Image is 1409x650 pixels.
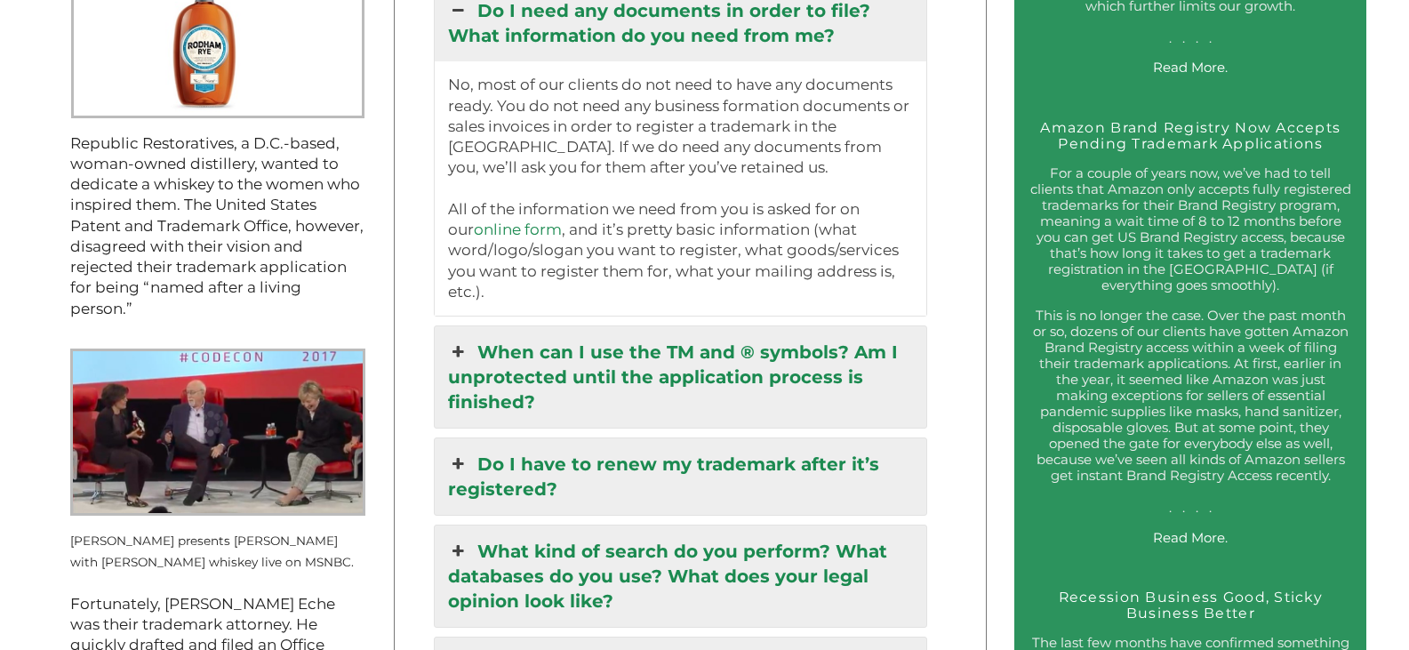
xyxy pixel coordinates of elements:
a: Recession Business Good, Sticky Business Better [1059,589,1323,621]
p: This is no longer the case. Over the past month or so, dozens of our clients have gotten Amazon B... [1029,308,1353,516]
small: [PERSON_NAME] presents [PERSON_NAME] with [PERSON_NAME] whiskey live on MSNBC. [70,534,354,569]
p: For a couple of years now, we’ve had to tell clients that Amazon only accepts fully registered tr... [1029,165,1353,293]
div: Do I need any documents in order to file? What information do you need from me? [435,61,926,316]
p: No, most of our clients do not need to have any documents ready. You do not need any business for... [448,75,913,302]
a: online form [474,221,562,238]
img: Kara Swisher presents Hillary Clinton with Rodham Rye live on MSNBC. [70,349,365,516]
a: Amazon Brand Registry Now Accepts Pending Trademark Applications [1040,119,1341,151]
p: Republic Restoratives, a D.C.-based, woman-owned distillery, wanted to dedicate a whiskey to the ... [70,133,365,319]
a: Read More. [1153,59,1228,76]
a: Read More. [1153,529,1228,546]
a: Do I have to renew my trademark after it’s registered? [435,438,926,515]
a: When can I use the TM and ® symbols? Am I unprotected until the application process is finished? [435,326,926,428]
a: What kind of search do you perform? What databases do you use? What does your legal opinion look ... [435,526,926,627]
